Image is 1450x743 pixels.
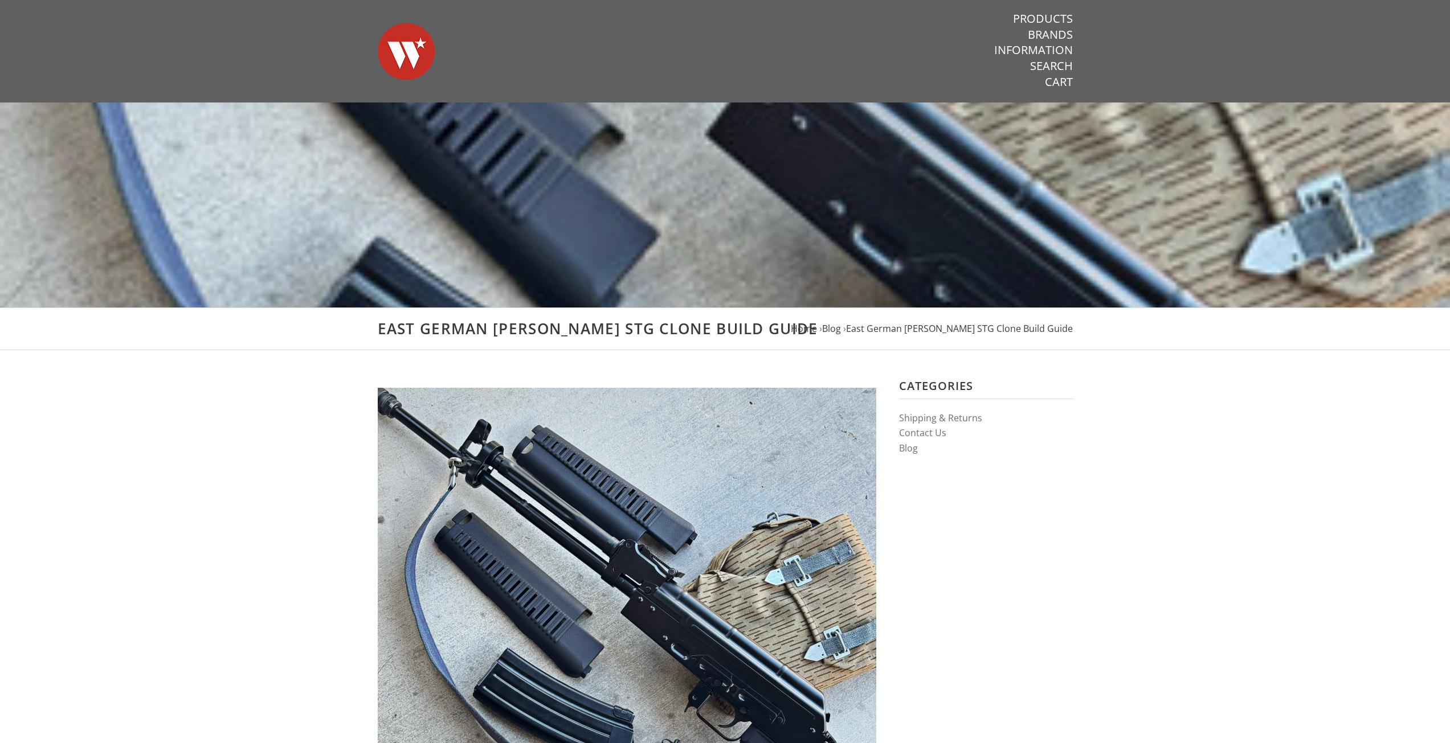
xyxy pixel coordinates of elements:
a: Contact Us [899,426,946,439]
a: Blog [822,322,841,335]
a: Information [994,43,1073,58]
li: › [819,321,841,336]
h3: Categories [899,379,1073,399]
a: Cart [1045,75,1073,89]
a: Search [1030,59,1073,73]
a: East German [PERSON_NAME] STG Clone Build Guide [846,322,1073,335]
li: › [843,321,1073,336]
img: Warsaw Wood Co. [378,11,435,91]
a: Home [791,322,817,335]
a: Products [1013,11,1073,26]
a: Blog [899,442,918,454]
h1: East German [PERSON_NAME] STG Clone Build Guide [378,319,1073,338]
a: Shipping & Returns [899,412,982,424]
a: Brands [1028,27,1073,42]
